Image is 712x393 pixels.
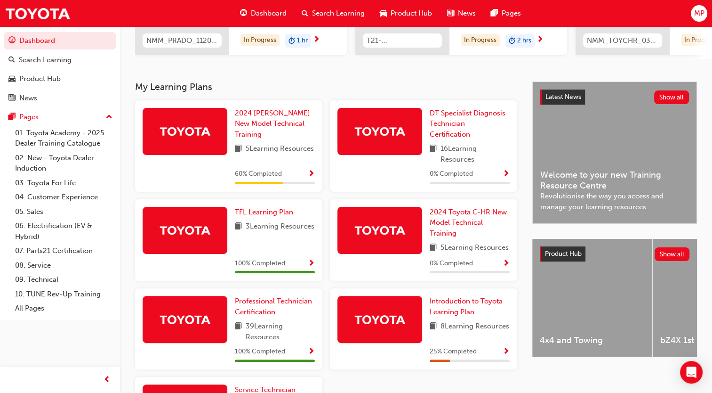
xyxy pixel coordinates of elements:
span: TFL Learning Plan [235,208,293,216]
img: Trak [354,222,406,238]
span: next-icon [536,36,544,44]
a: Introduction to Toyota Learning Plan [430,296,510,317]
a: 06. Electrification (EV & Hybrid) [11,219,116,244]
a: Latest NewsShow allWelcome to your new Training Resource CentreRevolutionise the way you access a... [532,82,697,224]
span: book-icon [235,143,242,155]
a: search-iconSearch Learning [294,4,372,23]
span: 39 Learning Resources [246,321,315,342]
span: NMM_TOYCHR_032024_MODULE_1 [587,35,658,46]
span: T21-FOD_HVIS_PREREQ [367,35,438,46]
h3: My Learning Plans [135,82,517,92]
a: 2024 Toyota C-HR New Model Technical Training [430,207,510,239]
span: Show Progress [503,348,510,356]
span: 3 Learning Resources [246,221,314,233]
span: MP [694,8,704,19]
button: Show Progress [503,346,510,358]
span: pages-icon [491,8,498,19]
span: 0 % Completed [430,258,473,269]
button: Show Progress [308,168,315,180]
span: 100 % Completed [235,346,285,357]
a: Latest NewsShow all [540,90,689,105]
span: 4x4 and Towing [540,335,645,346]
span: book-icon [235,221,242,233]
span: Product Hub [545,250,582,258]
a: Search Learning [4,51,116,69]
button: Pages [4,108,116,126]
span: News [458,8,476,19]
a: 03. Toyota For Life [11,176,116,190]
span: NMM_PRADO_112024_MODULE_4 [146,35,218,46]
a: 02. New - Toyota Dealer Induction [11,151,116,176]
a: 2024 [PERSON_NAME] New Model Technical Training [235,108,315,140]
img: Trak [354,311,406,327]
a: Product Hub [4,70,116,88]
span: Product Hub [391,8,432,19]
span: Show Progress [308,260,315,268]
div: In Progress [461,34,500,47]
span: 16 Learning Resources [440,143,510,164]
span: 60 % Completed [235,169,282,180]
span: Search Learning [312,8,365,19]
button: DashboardSearch LearningProduct HubNews [4,30,116,108]
img: Trak [159,222,211,238]
a: car-iconProduct Hub [372,4,440,23]
a: TFL Learning Plan [235,207,297,218]
span: pages-icon [8,113,16,122]
a: News [4,90,116,107]
span: 2024 Toyota C-HR New Model Technical Training [430,208,507,237]
span: Dashboard [251,8,287,19]
img: Trak [5,3,71,24]
span: book-icon [430,242,437,254]
span: Show Progress [503,260,510,268]
button: Show Progress [308,258,315,270]
div: Open Intercom Messenger [680,361,703,384]
span: search-icon [302,8,308,19]
span: Latest News [545,93,581,101]
a: 10. TUNE Rev-Up Training [11,287,116,302]
span: Introduction to Toyota Learning Plan [430,297,503,316]
span: news-icon [447,8,454,19]
span: Show Progress [308,170,315,179]
div: Product Hub [19,74,61,84]
a: 04. Customer Experience [11,190,116,205]
span: book-icon [430,321,437,333]
span: duration-icon [509,35,515,47]
a: pages-iconPages [483,4,528,23]
span: news-icon [8,94,16,103]
span: Show Progress [308,348,315,356]
a: Professional Technician Certification [235,296,315,317]
span: Welcome to your new Training Resource Centre [540,170,689,191]
img: Trak [354,123,406,139]
span: guage-icon [240,8,247,19]
button: Show Progress [308,346,315,358]
button: Show Progress [503,168,510,180]
a: 07. Parts21 Certification [11,244,116,258]
span: 2024 [PERSON_NAME] New Model Technical Training [235,109,310,139]
span: 1 hr [297,35,308,46]
a: news-iconNews [440,4,483,23]
span: car-icon [8,75,16,83]
span: book-icon [235,321,242,342]
a: guage-iconDashboard [232,4,294,23]
div: Search Learning [19,55,72,65]
span: search-icon [8,56,15,65]
span: 25 % Completed [430,346,477,357]
span: 100 % Completed [235,258,285,269]
a: Product HubShow all [540,246,689,262]
button: Show Progress [503,258,510,270]
span: book-icon [430,143,437,164]
span: up-icon [106,111,112,123]
span: duration-icon [288,35,295,47]
img: Trak [159,123,211,139]
span: Pages [502,8,521,19]
button: Show all [655,247,690,261]
span: 0 % Completed [430,169,473,180]
button: Show all [654,90,689,104]
span: 8 Learning Resources [440,321,509,333]
a: Dashboard [4,32,116,49]
a: 05. Sales [11,205,116,219]
div: Pages [19,112,39,123]
span: 5 Learning Resources [246,143,314,155]
a: All Pages [11,301,116,316]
